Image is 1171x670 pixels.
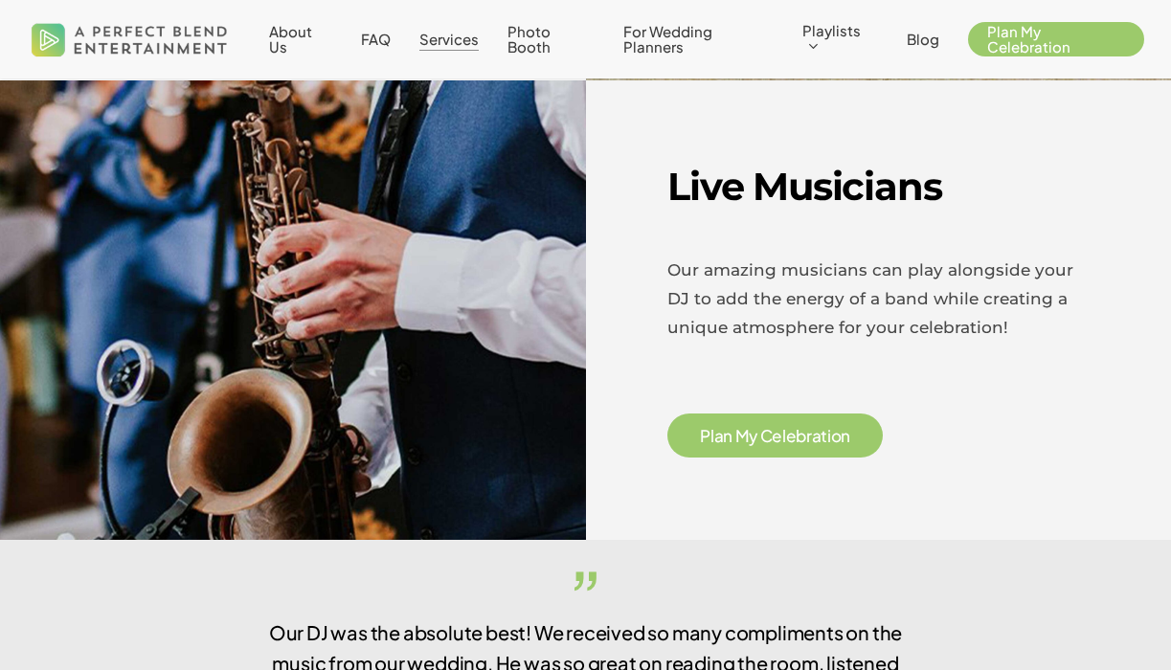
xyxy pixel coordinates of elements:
[802,23,879,56] a: Playlists
[700,427,850,445] a: Plan My Celebration
[507,22,551,56] span: Photo Booth
[806,428,812,444] span: r
[772,428,782,444] span: e
[760,428,773,444] span: C
[269,24,332,55] a: About Us
[827,428,831,444] span: i
[831,428,842,444] span: o
[786,428,797,444] span: e
[261,560,910,636] span: ”
[623,22,712,56] span: For Wedding Planners
[796,428,806,444] span: b
[667,163,1089,211] h2: Live Musicians
[735,428,750,444] span: M
[419,30,479,48] span: Services
[269,22,312,56] span: About Us
[714,428,724,444] span: a
[361,30,391,48] span: FAQ
[623,24,774,55] a: For Wedding Planners
[507,24,596,55] a: Photo Booth
[419,32,479,47] a: Services
[782,428,786,444] span: l
[749,428,757,444] span: y
[907,30,939,48] span: Blog
[907,32,939,47] a: Blog
[710,428,714,444] span: l
[821,428,827,444] span: t
[723,428,732,444] span: n
[700,428,710,444] span: P
[667,260,1073,337] span: Our amazing musicians can play alongside your DJ to add the energy of a band while creating a uni...
[987,22,1070,56] span: Plan My Celebration
[841,428,850,444] span: n
[968,24,1144,55] a: Plan My Celebration
[27,8,233,71] img: A Perfect Blend Entertainment
[361,32,391,47] a: FAQ
[802,21,861,39] span: Playlists
[812,428,822,444] span: a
